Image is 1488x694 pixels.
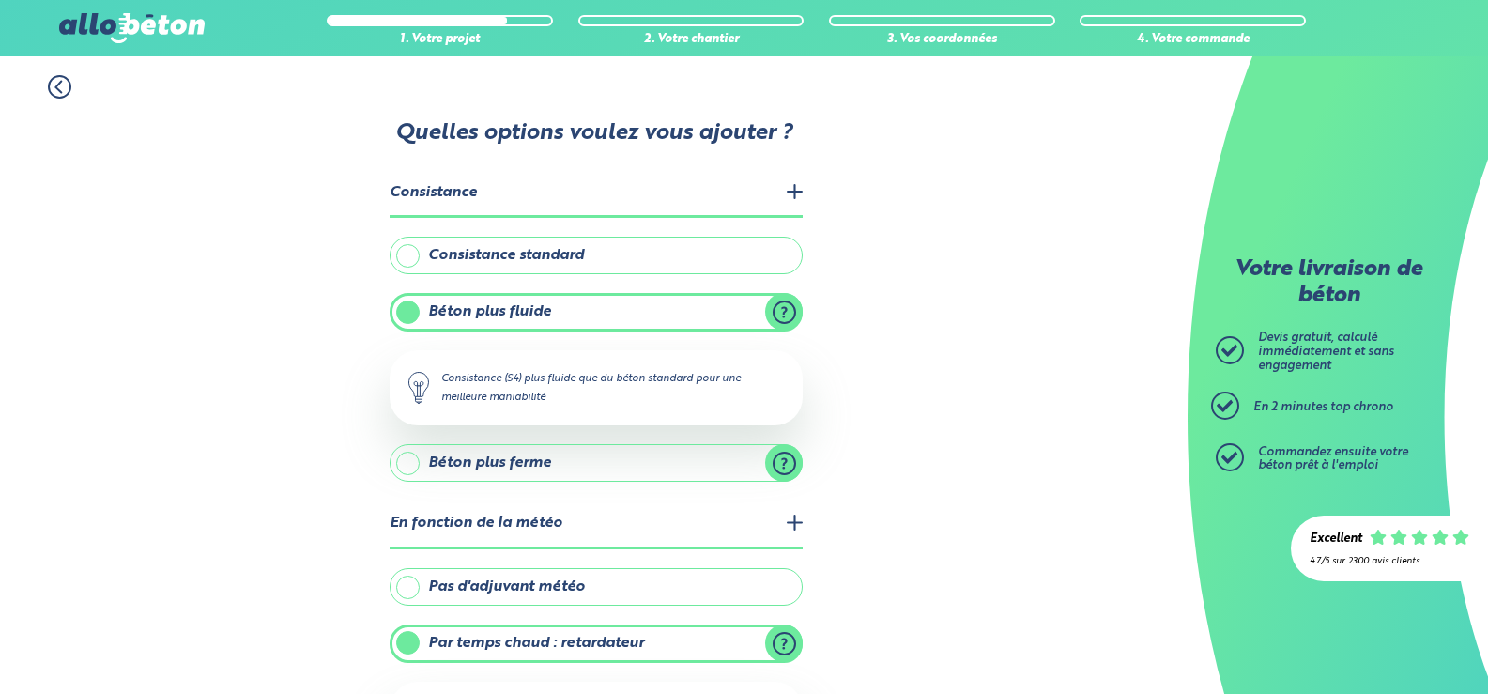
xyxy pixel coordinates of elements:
div: Excellent [1310,532,1362,547]
label: Pas d'adjuvant météo [390,568,803,606]
label: Consistance standard [390,237,803,274]
span: En 2 minutes top chrono [1253,401,1393,413]
p: Quelles options voulez vous ajouter ? [388,121,801,147]
div: 4. Votre commande [1080,33,1306,47]
p: Votre livraison de béton [1220,257,1436,309]
span: Devis gratuit, calculé immédiatement et sans engagement [1258,332,1394,371]
label: Béton plus ferme [390,444,803,482]
div: 3. Vos coordonnées [829,33,1055,47]
div: 1. Votre projet [327,33,553,47]
legend: Consistance [390,170,803,218]
legend: En fonction de la météo [390,501,803,548]
label: Par temps chaud : retardateur [390,625,803,662]
iframe: Help widget launcher [1321,621,1467,673]
div: 2. Votre chantier [578,33,805,47]
span: Commandez ensuite votre béton prêt à l'emploi [1258,446,1408,472]
div: Consistance (S4) plus fluide que du béton standard pour une meilleure maniabilité [390,350,803,425]
div: 4.7/5 sur 2300 avis clients [1310,556,1469,566]
label: Béton plus fluide [390,293,803,331]
img: allobéton [59,13,204,43]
